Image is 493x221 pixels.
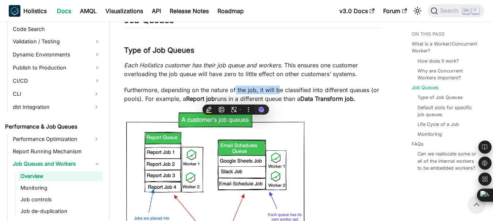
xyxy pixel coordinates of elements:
a: Overview [18,171,103,181]
a: API [147,5,165,17]
a: Default slots for specific job queues [417,104,478,118]
b: Holistics [23,7,47,15]
a: Roadmap [213,5,248,17]
a: Performance & Job Queues [3,122,103,132]
a: Publish to Production [11,62,103,74]
kbd: K [472,7,479,14]
a: v3.0 Docs [335,5,379,17]
a: CI/CD [11,75,103,87]
button: Switch between dark and light mode (currently light mode) [412,5,423,17]
em: Each Holistics customer has their job queue and workers [124,62,281,69]
a: Job controls [18,194,103,205]
a: Monitoring [18,183,103,193]
a: Report Running Mechanism [11,146,103,157]
a: dbt Integration [11,101,90,113]
h3: Type of Job Queues [124,46,382,55]
a: Job Queues [412,84,439,91]
span: Search [438,8,463,14]
img: Holistics [9,5,20,17]
a: Job de-duplication [18,206,103,216]
a: What is a Worker/Concurrent Worker? [412,40,481,54]
a: Forum [379,5,411,17]
a: HolisticsHolistics [9,5,47,17]
a: Visualizations [101,5,147,17]
a: Performance Optimization [11,133,90,145]
a: Validation / Testing [11,36,103,47]
button: Expand sidebar category 'dbt Integration' [90,101,103,113]
a: FAQs [412,141,424,147]
a: Why are Concurrent Workers important? [417,67,478,81]
button: Expand sidebar category 'CLI' [90,88,103,100]
button: Search (Ctrl+K) [428,4,484,17]
a: Docs [53,5,76,17]
a: Monitoring [417,131,442,138]
a: Can we reallocate some or all of the internal workers to be embedded workers? [417,150,478,171]
button: Expand sidebar category 'Performance Optimization' [90,133,103,145]
a: Code Search [11,24,103,34]
a: Job Queues and Workers [11,158,103,170]
a: CLI [11,88,90,100]
strong: Report job [186,95,215,102]
strong: Data Transform job. [300,95,355,102]
a: AMQL [76,5,101,17]
button: Scroll back to top [468,196,485,213]
p: . This ensures one customer overloading the job queue will have zero to little effect on other cu... [124,61,382,78]
a: Dynamic Environments [11,49,103,60]
a: Release Notes [165,5,213,17]
a: Life Cycle of a Job [417,121,459,128]
p: Furthermore, depending on the nature of the job, it will be classified into different queues (or ... [124,86,382,103]
a: How does it work? [417,58,459,64]
a: Type of Job Queues [417,94,463,101]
